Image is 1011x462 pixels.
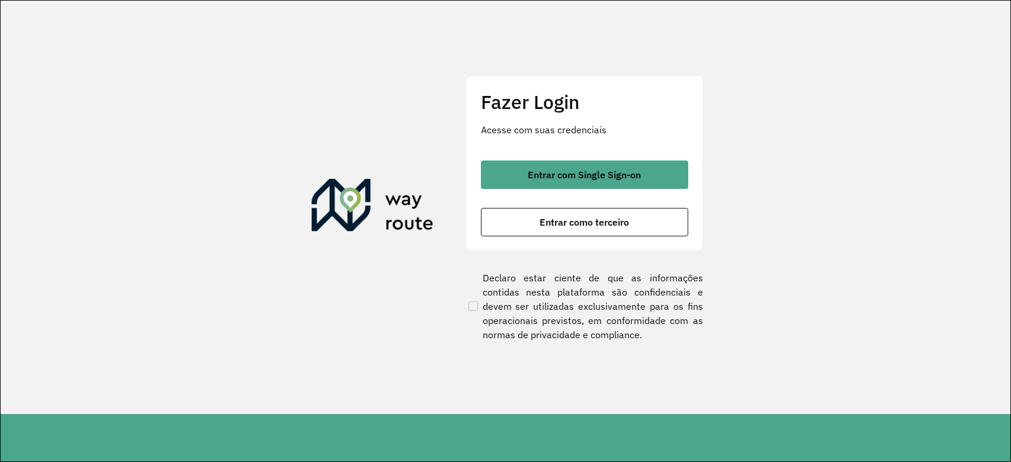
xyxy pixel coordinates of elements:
[481,91,688,113] h2: Fazer Login
[466,271,703,342] label: Declaro estar ciente de que as informações contidas nesta plataforma são confidenciais e devem se...
[540,217,629,227] span: Entrar como terceiro
[481,123,688,137] p: Acesse com suas credenciais
[312,179,434,236] img: Roteirizador AmbevTech
[528,170,641,179] span: Entrar com Single Sign-on
[481,208,688,236] button: button
[481,161,688,189] button: button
